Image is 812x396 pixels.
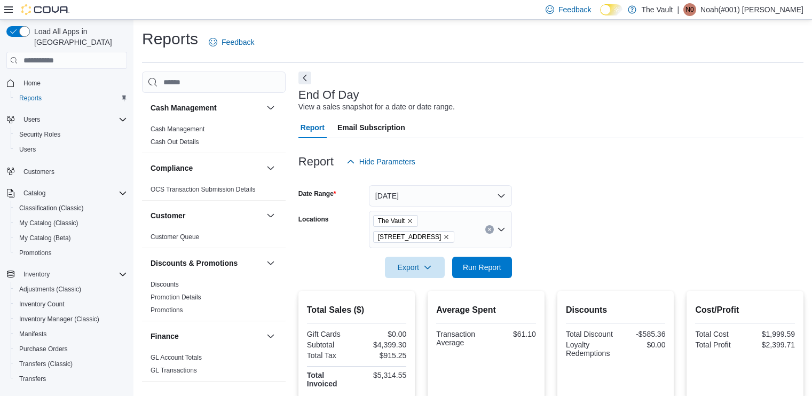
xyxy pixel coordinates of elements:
[11,342,131,357] button: Purchase Orders
[700,3,803,16] p: Noah(#001) [PERSON_NAME]
[19,187,127,200] span: Catalog
[359,351,406,360] div: $915.25
[497,225,506,234] button: Open list of options
[11,231,131,245] button: My Catalog (Beta)
[19,345,68,353] span: Purchase Orders
[11,371,131,386] button: Transfers
[747,330,795,338] div: $1,999.59
[19,164,127,178] span: Customers
[142,231,286,248] div: Customer
[695,304,795,316] h2: Cost/Profit
[19,285,81,294] span: Adjustments (Classic)
[142,123,286,153] div: Cash Management
[151,210,185,221] h3: Customer
[264,257,277,270] button: Discounts & Promotions
[19,76,127,90] span: Home
[11,282,131,297] button: Adjustments (Classic)
[15,92,127,105] span: Reports
[391,257,438,278] span: Export
[452,257,512,278] button: Run Report
[378,216,405,226] span: The Vault
[15,247,127,259] span: Promotions
[23,115,40,124] span: Users
[151,366,197,375] span: GL Transactions
[2,163,131,179] button: Customers
[11,357,131,371] button: Transfers (Classic)
[436,304,536,316] h2: Average Spent
[15,373,50,385] a: Transfers
[298,189,336,198] label: Date Range
[2,267,131,282] button: Inventory
[378,232,442,242] span: [STREET_ADDRESS]
[19,300,65,308] span: Inventory Count
[2,75,131,91] button: Home
[359,340,406,349] div: $4,399.30
[15,313,104,326] a: Inventory Manager (Classic)
[151,280,179,289] span: Discounts
[19,145,36,154] span: Users
[19,113,44,126] button: Users
[11,127,131,142] button: Security Roles
[566,340,613,358] div: Loyalty Redemptions
[566,304,666,316] h2: Discounts
[747,340,795,349] div: $2,399.71
[359,156,415,167] span: Hide Parameters
[566,330,613,338] div: Total Discount
[15,283,127,296] span: Adjustments (Classic)
[151,125,204,133] a: Cash Management
[23,189,45,197] span: Catalog
[151,306,183,314] span: Promotions
[485,225,494,234] button: Clear input
[19,268,54,281] button: Inventory
[11,312,131,327] button: Inventory Manager (Classic)
[151,210,262,221] button: Customer
[15,92,46,105] a: Reports
[19,375,46,383] span: Transfers
[151,331,262,342] button: Finance
[683,3,696,16] div: Noah(#001) Trodick
[307,340,354,349] div: Subtotal
[15,343,127,355] span: Purchase Orders
[19,315,99,323] span: Inventory Manager (Classic)
[151,102,217,113] h3: Cash Management
[151,233,199,241] a: Customer Queue
[19,165,59,178] a: Customers
[142,278,286,321] div: Discounts & Promotions
[618,340,665,349] div: $0.00
[15,298,69,311] a: Inventory Count
[151,354,202,361] a: GL Account Totals
[15,217,83,229] a: My Catalog (Classic)
[142,28,198,50] h1: Reports
[151,185,256,194] span: OCS Transaction Submission Details
[307,371,337,388] strong: Total Invoiced
[15,328,127,340] span: Manifests
[151,258,262,268] button: Discounts & Promotions
[436,330,484,347] div: Transaction Average
[15,143,40,156] a: Users
[298,101,455,113] div: View a sales snapshot for a date or date range.
[385,257,445,278] button: Export
[23,79,41,88] span: Home
[19,234,71,242] span: My Catalog (Beta)
[19,360,73,368] span: Transfers (Classic)
[151,163,262,173] button: Compliance
[15,328,51,340] a: Manifests
[30,26,127,47] span: Load All Apps in [GEOGRAPHIC_DATA]
[15,128,65,141] a: Security Roles
[151,367,197,374] a: GL Transactions
[142,183,286,200] div: Compliance
[264,330,277,343] button: Finance
[151,163,193,173] h3: Compliance
[443,234,450,240] button: Remove 320 W. River Street from selection in this group
[407,218,413,224] button: Remove The Vault from selection in this group
[151,138,199,146] a: Cash Out Details
[342,151,420,172] button: Hide Parameters
[685,3,693,16] span: N0
[15,232,75,244] a: My Catalog (Beta)
[151,258,238,268] h3: Discounts & Promotions
[15,247,56,259] a: Promotions
[359,330,406,338] div: $0.00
